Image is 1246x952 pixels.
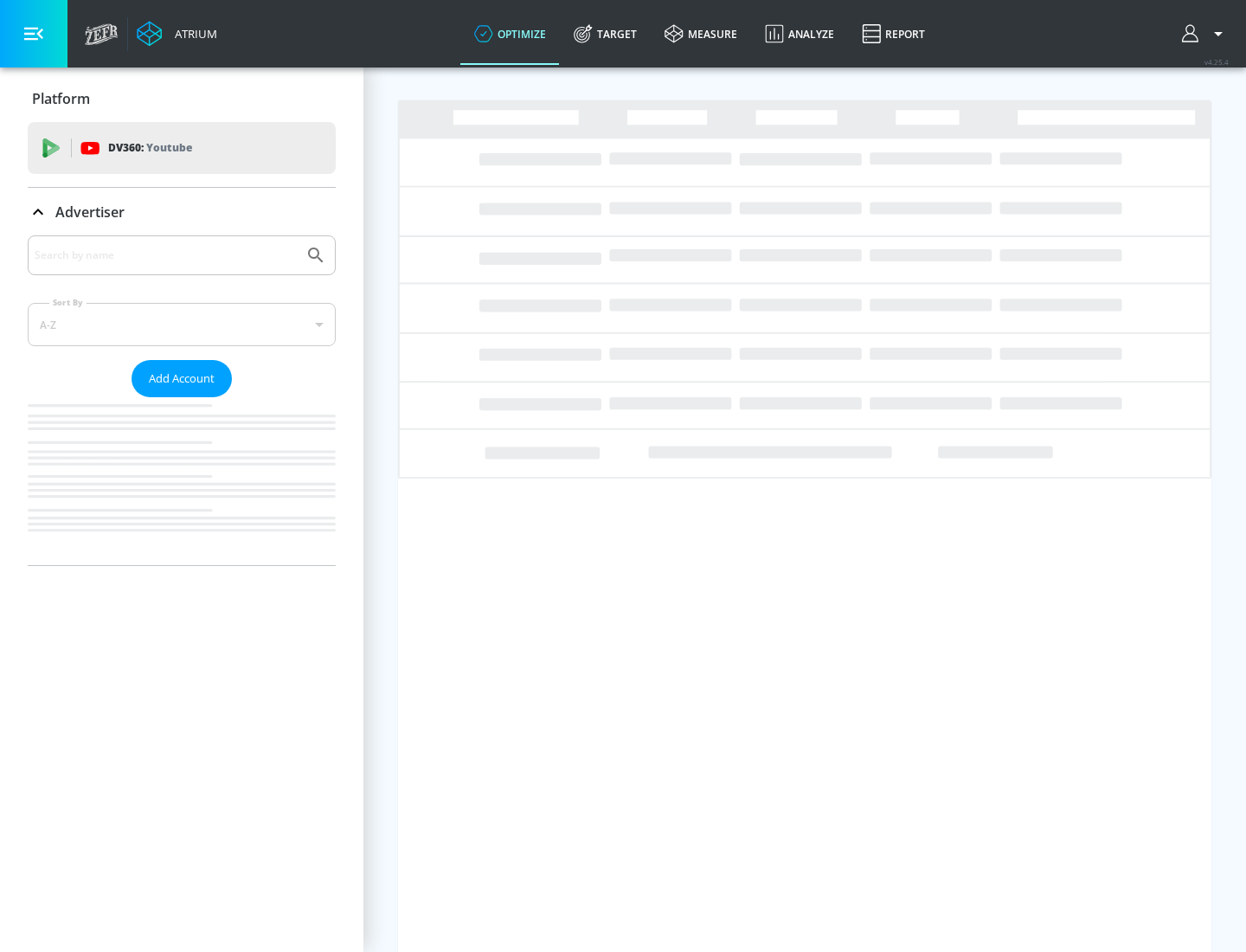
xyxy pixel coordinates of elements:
a: Target [560,3,651,65]
a: optimize [460,3,560,65]
a: Atrium [137,21,217,47]
p: DV360: [108,138,192,158]
span: v 4.25.4 [1204,57,1229,67]
a: Analyze [751,3,848,65]
nav: list of Advertiser [28,397,336,565]
label: Sort By [49,297,87,308]
p: Youtube [146,138,192,157]
div: Platform [28,74,336,123]
p: Advertiser [55,203,125,222]
a: measure [651,3,751,65]
button: Add Account [132,360,232,397]
div: Advertiser [28,235,336,565]
div: A-Z [28,303,336,346]
div: Atrium [168,26,217,42]
span: Add Account [149,369,215,389]
input: Search by name [35,244,297,267]
div: Advertiser [28,188,336,236]
p: Platform [32,89,90,108]
a: Report [848,3,939,65]
div: DV360: Youtube [28,122,336,174]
